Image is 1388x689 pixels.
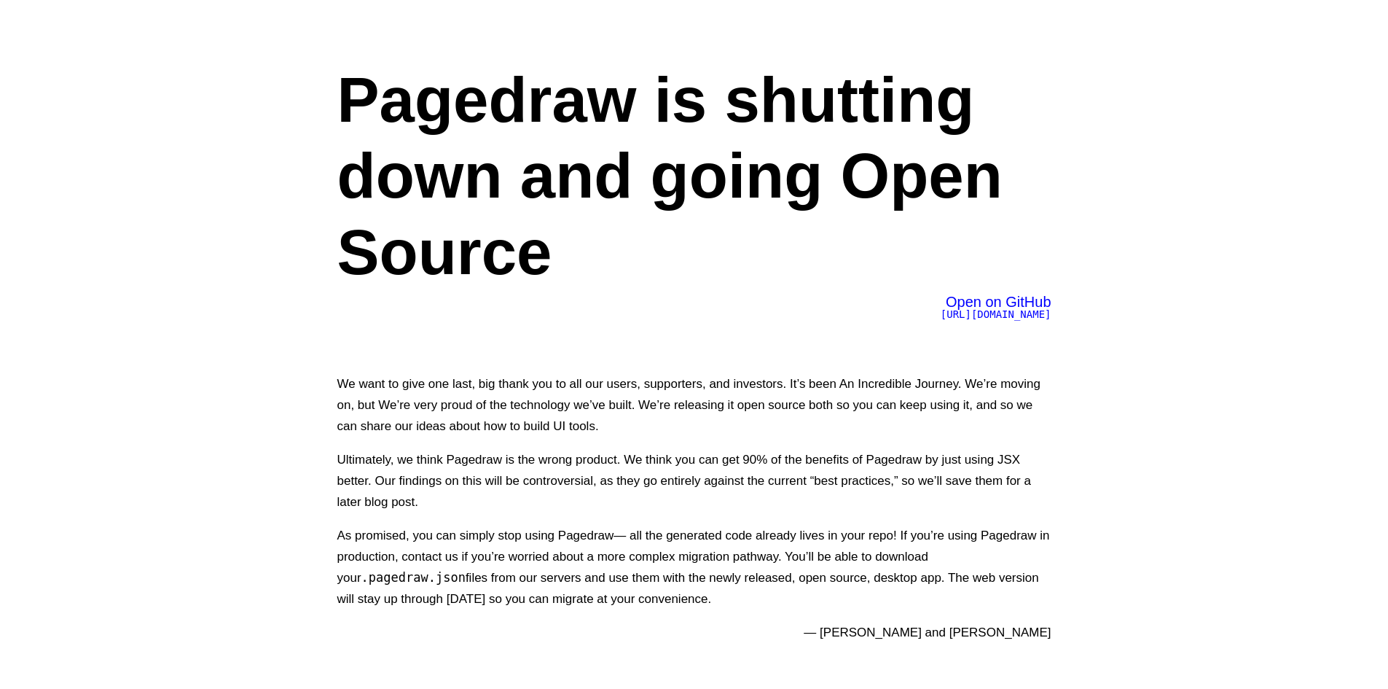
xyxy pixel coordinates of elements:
p: Ultimately, we think Pagedraw is the wrong product. We think you can get 90% of the benefits of P... [337,449,1051,513]
p: — [PERSON_NAME] and [PERSON_NAME] [337,622,1051,643]
code: .pagedraw.json [361,570,466,585]
span: Open on GitHub [946,294,1051,310]
h1: Pagedraw is shutting down and going Open Source [337,62,1051,290]
p: We want to give one last, big thank you to all our users, supporters, and investors. It’s been An... [337,373,1051,437]
p: As promised, you can simply stop using Pagedraw— all the generated code already lives in your rep... [337,525,1051,610]
span: [URL][DOMAIN_NAME] [941,308,1051,320]
a: Open on GitHub[URL][DOMAIN_NAME] [941,297,1051,320]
